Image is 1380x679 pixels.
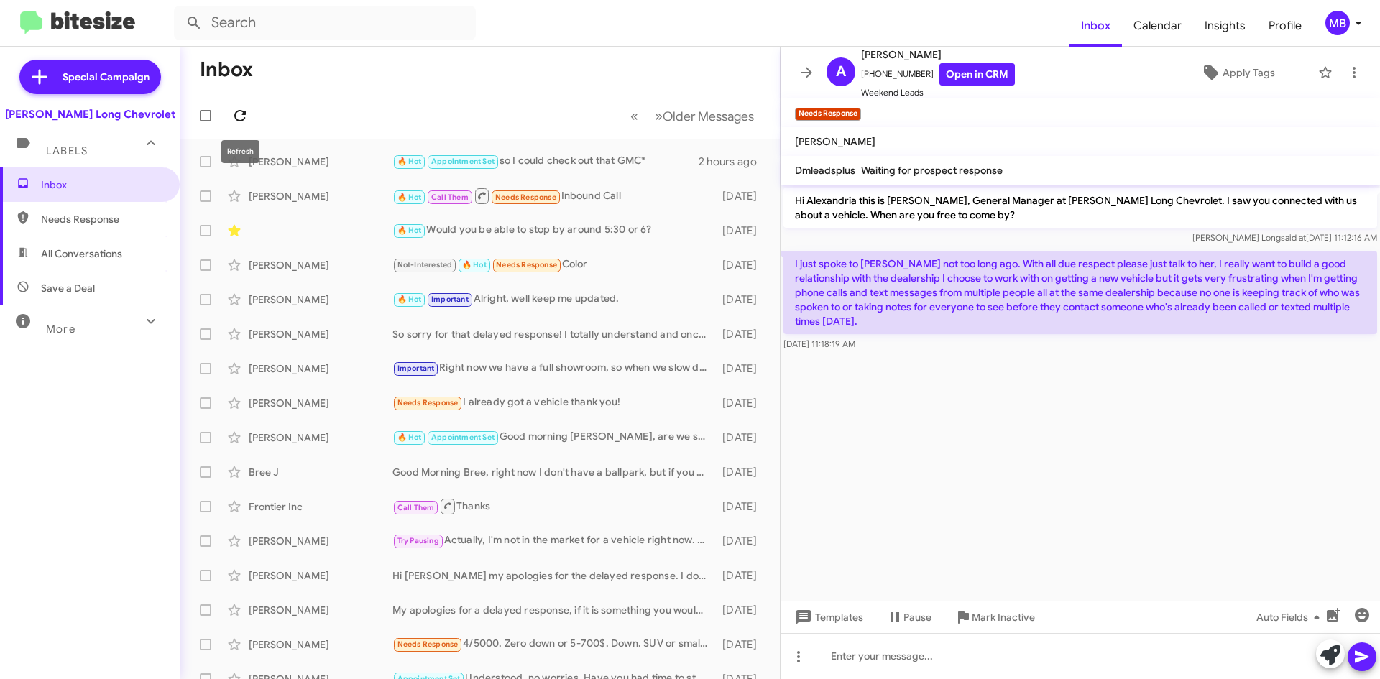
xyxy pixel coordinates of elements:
div: [DATE] [715,637,768,652]
div: Frontier Inc [249,499,392,514]
span: Important [397,364,435,373]
div: [DATE] [715,430,768,445]
div: My apologies for a delayed response, if it is something you would consider, please let me know wh... [392,603,715,617]
span: Labels [46,144,88,157]
span: Inbox [41,177,163,192]
div: [DATE] [715,396,768,410]
div: 2 hours ago [699,154,768,169]
span: Call Them [397,503,435,512]
div: [PERSON_NAME] [249,189,392,203]
span: Try Pausing [397,536,439,545]
div: [PERSON_NAME] [249,603,392,617]
div: Hi [PERSON_NAME] my apologies for the delayed response. I don't know what offer I could give you ... [392,568,715,583]
button: Templates [781,604,875,630]
div: [DATE] [715,292,768,307]
div: [PERSON_NAME] [249,154,392,169]
div: [DATE] [715,603,768,617]
span: Older Messages [663,108,754,124]
div: [PERSON_NAME] [249,327,392,341]
h1: Inbox [200,58,253,81]
span: 🔥 Hot [397,433,422,442]
span: Appointment Set [431,157,494,166]
div: Would you be able to stop by around 5:30 or 6? [392,222,715,239]
button: MB [1313,11,1364,35]
a: Open in CRM [939,63,1015,86]
span: Apply Tags [1223,60,1275,86]
div: Good Morning Bree, right now I don't have a ballpark, but if you had some time to bring it by so ... [392,465,715,479]
span: [PERSON_NAME] [795,135,875,148]
div: [DATE] [715,499,768,514]
span: 🔥 Hot [397,295,422,304]
button: Auto Fields [1245,604,1337,630]
div: [PERSON_NAME] Long Chevrolet [5,107,175,121]
span: Waiting for prospect response [861,164,1003,177]
span: Pause [903,604,931,630]
div: Refresh [221,140,259,163]
p: Hi Alexandria this is [PERSON_NAME], General Manager at [PERSON_NAME] Long Chevrolet. I saw you c... [783,188,1377,228]
span: Insights [1193,5,1257,47]
span: [PERSON_NAME] Long [DATE] 11:12:16 AM [1192,232,1377,243]
span: Appointment Set [431,433,494,442]
span: Needs Response [397,639,459,649]
div: [DATE] [715,465,768,479]
span: 🔥 Hot [462,260,487,269]
span: All Conversations [41,246,122,261]
span: Needs Response [495,193,556,202]
div: Inbound Call [392,187,715,205]
p: I just spoke to [PERSON_NAME] not too long ago. With all due respect please just talk to her, I r... [783,251,1377,334]
button: Next [646,101,763,131]
div: Color [392,257,715,273]
small: Needs Response [795,108,861,121]
span: [PERSON_NAME] [861,46,1015,63]
span: Important [431,295,469,304]
div: [PERSON_NAME] [249,534,392,548]
span: A [836,60,846,83]
span: Needs Response [496,260,557,269]
div: 4/5000. Zero down or 5-700$. Down. SUV or small truck [392,636,715,652]
div: [PERSON_NAME] [249,637,392,652]
span: Mark Inactive [972,604,1035,630]
div: [PERSON_NAME] [249,292,392,307]
span: 🔥 Hot [397,226,422,235]
div: [DATE] [715,258,768,272]
div: [DATE] [715,534,768,548]
div: So sorry for that delayed response! I totally understand and once you get your service handled an... [392,327,715,341]
span: Save a Deal [41,281,95,295]
span: Needs Response [397,398,459,407]
span: « [630,107,638,125]
span: [DATE] 11:18:19 AM [783,338,855,349]
button: Previous [622,101,647,131]
span: More [46,323,75,336]
div: I already got a vehicle thank you! [392,394,715,411]
a: Profile [1257,5,1313,47]
span: Templates [792,604,863,630]
span: Auto Fields [1256,604,1325,630]
div: [PERSON_NAME] [249,361,392,376]
div: [DATE] [715,568,768,583]
a: Inbox [1069,5,1122,47]
div: MB [1325,11,1350,35]
span: [PHONE_NUMBER] [861,63,1015,86]
div: Right now we have a full showroom, so when we slow down I can get you some numbers. However, it w... [392,360,715,377]
span: 🔥 Hot [397,193,422,202]
div: so I could check out that GMC* [392,153,699,170]
span: » [655,107,663,125]
span: Dmleadsplus [795,164,855,177]
span: Needs Response [41,212,163,226]
span: Weekend Leads [861,86,1015,100]
div: [PERSON_NAME] [249,430,392,445]
div: Bree J [249,465,392,479]
div: Alright, well keep me updated. [392,291,715,308]
div: [DATE] [715,223,768,238]
div: [PERSON_NAME] [249,396,392,410]
div: [DATE] [715,189,768,203]
input: Search [174,6,476,40]
nav: Page navigation example [622,101,763,131]
div: Actually, I'm not in the market for a vehicle right now. Only call I made around that day was to ... [392,532,715,549]
button: Apply Tags [1164,60,1311,86]
button: Pause [875,604,943,630]
a: Calendar [1122,5,1193,47]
